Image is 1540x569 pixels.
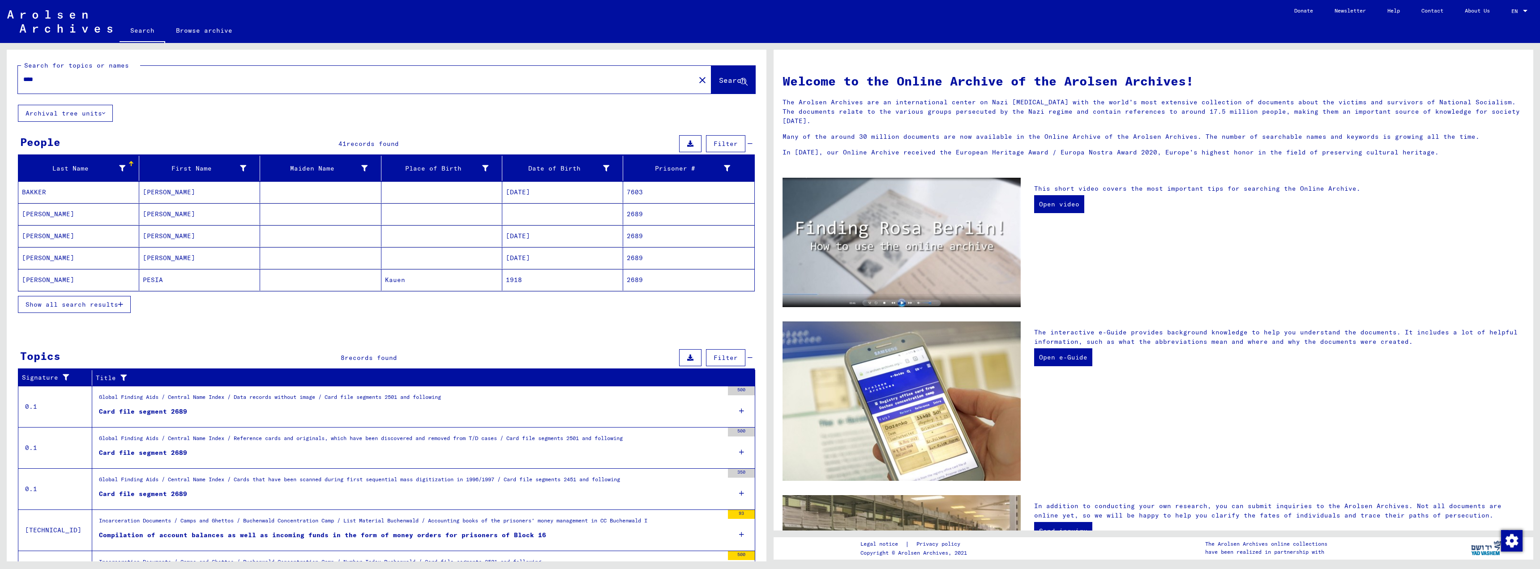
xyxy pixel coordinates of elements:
div: Global Finding Aids / Central Name Index / Cards that have been scanned during first sequential m... [99,475,620,488]
span: EN [1511,8,1521,14]
mat-cell: [PERSON_NAME] [18,269,139,291]
div: Global Finding Aids / Central Name Index / Reference cards and originals, which have been discove... [99,434,623,447]
span: 8 [341,354,345,362]
mat-header-cell: Date of Birth [502,156,623,181]
p: The Arolsen Archives online collections [1205,540,1327,548]
div: Card file segment 2689 [99,407,187,416]
mat-cell: 7603 [623,181,754,203]
mat-cell: 1918 [502,269,623,291]
mat-cell: [PERSON_NAME] [18,247,139,269]
div: Signature [22,373,81,382]
mat-cell: 2689 [623,225,754,247]
td: 0.1 [18,386,92,427]
mat-header-cell: Maiden Name [260,156,381,181]
img: video.jpg [783,178,1021,308]
p: Copyright © Arolsen Archives, 2021 [860,549,971,557]
mat-cell: [DATE] [502,247,623,269]
img: Arolsen_neg.svg [7,10,112,33]
div: 500 [728,428,755,436]
mat-cell: [PERSON_NAME] [139,203,260,225]
div: Card file segment 2689 [99,489,187,499]
mat-header-cell: Place of Birth [381,156,502,181]
a: Send inquiry [1034,522,1092,540]
p: The interactive e-Guide provides background knowledge to help you understand the documents. It in... [1034,328,1524,347]
mat-cell: 2689 [623,203,754,225]
div: Maiden Name [264,161,381,175]
button: Filter [706,135,745,152]
p: The Arolsen Archives are an international center on Nazi [MEDICAL_DATA] with the world’s most ext... [783,98,1524,126]
div: Date of Birth [506,161,623,175]
div: Last Name [22,164,125,173]
mat-cell: [PERSON_NAME] [18,225,139,247]
div: Topics [20,348,60,364]
img: eguide.jpg [783,321,1021,481]
a: Search [120,20,165,43]
button: Archival tree units [18,105,113,122]
span: Show all search results [26,300,118,308]
mat-header-cell: First Name [139,156,260,181]
div: Date of Birth [506,164,609,173]
a: Open video [1034,195,1084,213]
h1: Welcome to the Online Archive of the Arolsen Archives! [783,72,1524,90]
td: [TECHNICAL_ID] [18,509,92,551]
div: Last Name [22,161,139,175]
div: Maiden Name [264,164,367,173]
div: Card file segment 2689 [99,448,187,458]
div: Place of Birth [385,164,488,173]
p: Many of the around 30 million documents are now available in the Online Archive of the Arolsen Ar... [783,132,1524,141]
div: | [860,539,971,549]
div: Incarceration Documents / Camps and Ghettos / Buchenwald Concentration Camp / List Material Buche... [99,517,647,529]
div: 500 [728,551,755,560]
span: records found [346,140,399,148]
mat-icon: close [697,75,708,86]
mat-cell: [PERSON_NAME] [139,247,260,269]
mat-header-cell: Last Name [18,156,139,181]
mat-cell: [PERSON_NAME] [139,225,260,247]
div: First Name [143,161,260,175]
div: First Name [143,164,246,173]
span: Filter [714,140,738,148]
img: Change consent [1501,530,1523,552]
p: This short video covers the most important tips for searching the Online Archive. [1034,184,1524,193]
div: 93 [728,510,755,519]
a: Browse archive [165,20,243,41]
div: Signature [22,371,92,385]
div: 350 [728,469,755,478]
mat-cell: [PERSON_NAME] [18,203,139,225]
mat-cell: 2689 [623,269,754,291]
mat-header-cell: Prisoner # [623,156,754,181]
td: 0.1 [18,468,92,509]
div: Prisoner # [627,164,730,173]
p: In addition to conducting your own research, you can submit inquiries to the Arolsen Archives. No... [1034,501,1524,520]
div: Prisoner # [627,161,744,175]
div: Compilation of account balances as well as incoming funds in the form of money orders for prisone... [99,530,546,540]
a: Privacy policy [909,539,971,549]
div: Global Finding Aids / Central Name Index / Data records without image / Card file segments 2501 a... [99,393,441,406]
span: Filter [714,354,738,362]
div: Place of Birth [385,161,502,175]
button: Filter [706,349,745,366]
p: In [DATE], our Online Archive received the European Heritage Award / Europa Nostra Award 2020, Eu... [783,148,1524,157]
a: Open e-Guide [1034,348,1092,366]
div: Title [96,371,744,385]
a: Legal notice [860,539,905,549]
mat-cell: 2689 [623,247,754,269]
span: records found [345,354,397,362]
td: 0.1 [18,427,92,468]
img: yv_logo.png [1469,537,1503,559]
div: Title [96,373,733,383]
mat-label: Search for topics or names [24,61,129,69]
button: Search [711,66,755,94]
button: Show all search results [18,296,131,313]
button: Clear [693,71,711,89]
mat-cell: [PERSON_NAME] [139,181,260,203]
div: People [20,134,60,150]
span: 41 [338,140,346,148]
mat-cell: Kauen [381,269,502,291]
p: have been realized in partnership with [1205,548,1327,556]
mat-cell: [DATE] [502,181,623,203]
div: 500 [728,386,755,395]
mat-cell: [DATE] [502,225,623,247]
mat-cell: PESIA [139,269,260,291]
mat-cell: BAKKER [18,181,139,203]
